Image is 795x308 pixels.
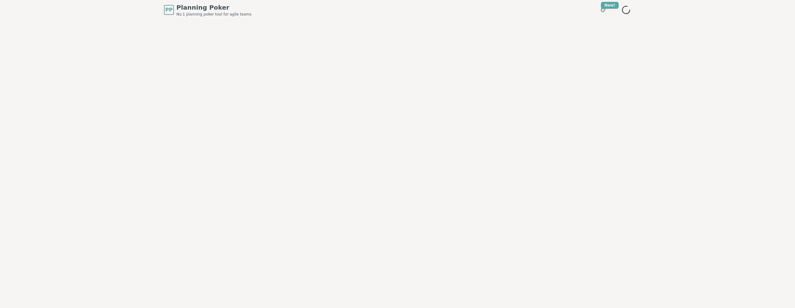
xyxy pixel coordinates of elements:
span: Planning Poker [176,3,252,12]
span: PP [165,6,172,14]
span: No.1 planning poker tool for agile teams [176,12,252,17]
a: PPPlanning PokerNo.1 planning poker tool for agile teams [164,3,252,17]
div: New! [601,2,619,9]
button: New! [597,4,609,16]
